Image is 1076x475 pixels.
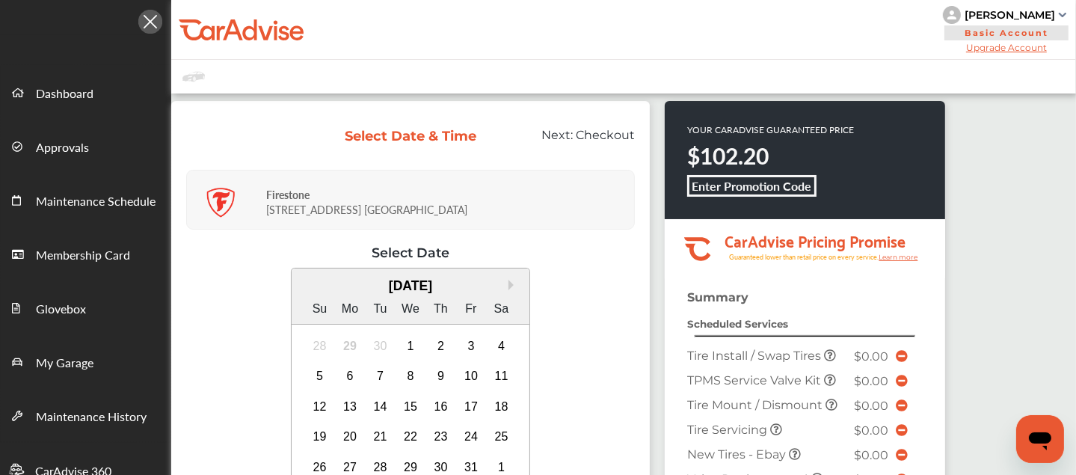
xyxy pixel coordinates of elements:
div: [STREET_ADDRESS] [GEOGRAPHIC_DATA] [266,176,630,224]
tspan: Guaranteed lower than retail price on every service. [729,252,879,262]
div: Choose Wednesday, October 1st, 2025 [399,334,422,358]
span: Glovebox [36,300,86,319]
span: My Garage [36,354,93,373]
div: Su [308,297,332,321]
div: Choose Monday, October 20th, 2025 [338,425,362,449]
b: Enter Promotion Code [692,177,812,194]
div: Not available Tuesday, September 30th, 2025 [369,334,393,358]
img: logo-firestone.png [206,188,236,218]
tspan: Learn more [879,253,918,261]
span: $0.00 [854,399,888,413]
a: Dashboard [1,65,170,119]
span: $0.00 [854,448,888,462]
div: Choose Thursday, October 16th, 2025 [429,395,453,419]
div: Choose Wednesday, October 15th, 2025 [399,395,422,419]
span: Basic Account [944,25,1069,40]
div: [DATE] [292,278,530,294]
span: Maintenance Schedule [36,192,156,212]
div: Choose Wednesday, October 22nd, 2025 [399,425,422,449]
img: knH8PDtVvWoAbQRylUukY18CTiRevjo20fAtgn5MLBQj4uumYvk2MzTtcAIzfGAtb1XOLVMAvhLuqoNAbL4reqehy0jehNKdM... [943,6,961,24]
div: We [399,297,422,321]
div: Choose Saturday, October 4th, 2025 [490,334,514,358]
div: [PERSON_NAME] [965,8,1055,22]
span: $0.00 [854,374,888,388]
div: Choose Friday, October 24th, 2025 [459,425,483,449]
div: Choose Tuesday, October 21st, 2025 [369,425,393,449]
strong: Scheduled Services [687,318,788,330]
div: Choose Tuesday, October 7th, 2025 [369,364,393,388]
div: Choose Thursday, October 23rd, 2025 [429,425,453,449]
a: Maintenance History [1,388,170,442]
button: Next Month [508,280,519,290]
img: placeholder_car.fcab19be.svg [182,67,205,86]
img: sCxJUJ+qAmfqhQGDUl18vwLg4ZYJ6CxN7XmbOMBAAAAAElFTkSuQmCC [1059,13,1066,17]
span: TPMS Service Valve Kit [687,373,824,387]
div: Choose Wednesday, October 8th, 2025 [399,364,422,388]
div: Choose Sunday, October 12th, 2025 [308,395,332,419]
img: Icon.5fd9dcc7.svg [138,10,162,34]
div: Not available Sunday, September 28th, 2025 [308,334,332,358]
span: $0.00 [854,349,888,364]
span: Dashboard [36,85,93,104]
div: Choose Sunday, October 19th, 2025 [308,425,332,449]
div: Choose Friday, October 17th, 2025 [459,395,483,419]
iframe: Button to launch messaging window [1016,415,1064,463]
div: Mo [338,297,362,321]
span: New Tires - Ebay [687,447,789,462]
span: Upgrade Account [943,42,1070,53]
span: Approvals [36,138,89,158]
tspan: CarAdvise Pricing Promise [725,227,906,254]
span: $0.00 [854,423,888,438]
div: Choose Friday, October 10th, 2025 [459,364,483,388]
span: Checkout [576,128,635,142]
p: YOUR CARADVISE GUARANTEED PRICE [687,123,854,136]
div: Not available Monday, September 29th, 2025 [338,334,362,358]
div: Choose Tuesday, October 14th, 2025 [369,395,393,419]
div: Choose Friday, October 3rd, 2025 [459,334,483,358]
span: Membership Card [36,246,130,266]
div: Choose Monday, October 13th, 2025 [338,395,362,419]
span: Maintenance History [36,408,147,427]
div: Choose Saturday, October 18th, 2025 [490,395,514,419]
div: Sa [490,297,514,321]
div: Fr [459,297,483,321]
a: My Garage [1,334,170,388]
div: Choose Monday, October 6th, 2025 [338,364,362,388]
div: Select Date [186,245,635,260]
span: Tire Servicing [687,423,770,437]
a: Maintenance Schedule [1,173,170,227]
div: Choose Thursday, October 9th, 2025 [429,364,453,388]
div: Choose Sunday, October 5th, 2025 [308,364,332,388]
div: Choose Saturday, October 25th, 2025 [490,425,514,449]
a: Glovebox [1,281,170,334]
strong: Summary [687,290,748,304]
span: Tire Mount / Dismount [687,398,826,412]
div: Tu [369,297,393,321]
div: Choose Saturday, October 11th, 2025 [490,364,514,388]
div: Choose Thursday, October 2nd, 2025 [429,334,453,358]
div: Th [429,297,453,321]
a: Membership Card [1,227,170,281]
strong: Firestone [266,187,310,202]
a: Approvals [1,119,170,173]
div: Select Date & Time [344,128,478,144]
span: Tire Install / Swap Tires [687,349,824,363]
div: Next: [489,128,647,156]
strong: $102.20 [687,140,769,171]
